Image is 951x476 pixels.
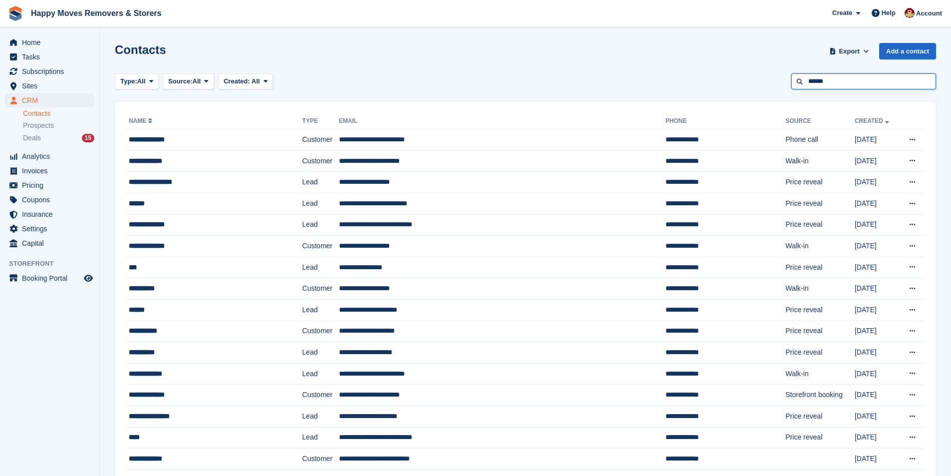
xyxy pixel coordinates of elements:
[5,149,94,163] a: menu
[5,50,94,64] a: menu
[5,178,94,192] a: menu
[786,236,855,257] td: Walk-in
[855,129,899,151] td: [DATE]
[786,150,855,172] td: Walk-in
[827,43,871,59] button: Export
[22,222,82,236] span: Settings
[786,129,855,151] td: Phone call
[879,43,936,59] a: Add a contact
[23,121,54,130] span: Prospects
[22,164,82,178] span: Invoices
[302,321,338,342] td: Customer
[22,79,82,93] span: Sites
[786,214,855,236] td: Price reveal
[302,150,338,172] td: Customer
[252,77,260,85] span: All
[786,299,855,321] td: Price reveal
[665,113,785,129] th: Phone
[302,278,338,300] td: Customer
[786,172,855,193] td: Price reveal
[5,79,94,93] a: menu
[22,193,82,207] span: Coupons
[786,257,855,278] td: Price reveal
[855,236,899,257] td: [DATE]
[5,222,94,236] a: menu
[916,8,942,18] span: Account
[9,259,99,269] span: Storefront
[22,207,82,221] span: Insurance
[855,406,899,427] td: [DATE]
[786,113,855,129] th: Source
[193,76,201,86] span: All
[22,35,82,49] span: Home
[302,129,338,151] td: Customer
[27,5,165,21] a: Happy Moves Removers & Storers
[855,427,899,449] td: [DATE]
[22,236,82,250] span: Capital
[82,272,94,284] a: Preview store
[302,193,338,214] td: Lead
[129,117,154,124] a: Name
[855,385,899,406] td: [DATE]
[855,449,899,470] td: [DATE]
[302,172,338,193] td: Lead
[22,149,82,163] span: Analytics
[786,406,855,427] td: Price reveal
[302,214,338,236] td: Lead
[786,427,855,449] td: Price reveal
[5,35,94,49] a: menu
[855,363,899,385] td: [DATE]
[839,46,860,56] span: Export
[115,73,159,90] button: Type: All
[905,8,915,18] img: Steven Fry
[832,8,852,18] span: Create
[22,50,82,64] span: Tasks
[224,77,250,85] span: Created:
[302,299,338,321] td: Lead
[786,363,855,385] td: Walk-in
[786,342,855,364] td: Price reveal
[855,299,899,321] td: [DATE]
[5,64,94,78] a: menu
[23,120,94,131] a: Prospects
[5,164,94,178] a: menu
[302,449,338,470] td: Customer
[855,150,899,172] td: [DATE]
[8,6,23,21] img: stora-icon-8386f47178a22dfd0bd8f6a31ec36ba5ce8667c1dd55bd0f319d3a0aa187defe.svg
[786,278,855,300] td: Walk-in
[23,133,41,143] span: Deals
[855,321,899,342] td: [DATE]
[120,76,137,86] span: Type:
[302,385,338,406] td: Customer
[23,109,94,118] a: Contacts
[855,278,899,300] td: [DATE]
[5,271,94,285] a: menu
[786,385,855,406] td: Storefront booking
[855,172,899,193] td: [DATE]
[302,406,338,427] td: Lead
[302,236,338,257] td: Customer
[302,342,338,364] td: Lead
[5,93,94,107] a: menu
[302,427,338,449] td: Lead
[23,133,94,143] a: Deals 15
[786,193,855,214] td: Price reveal
[302,257,338,278] td: Lead
[22,178,82,192] span: Pricing
[168,76,192,86] span: Source:
[82,134,94,142] div: 15
[5,236,94,250] a: menu
[302,363,338,385] td: Lead
[22,271,82,285] span: Booking Portal
[855,117,891,124] a: Created
[137,76,146,86] span: All
[302,113,338,129] th: Type
[115,43,166,56] h1: Contacts
[855,342,899,364] td: [DATE]
[218,73,273,90] button: Created: All
[163,73,214,90] button: Source: All
[882,8,896,18] span: Help
[22,93,82,107] span: CRM
[786,321,855,342] td: Price reveal
[5,207,94,221] a: menu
